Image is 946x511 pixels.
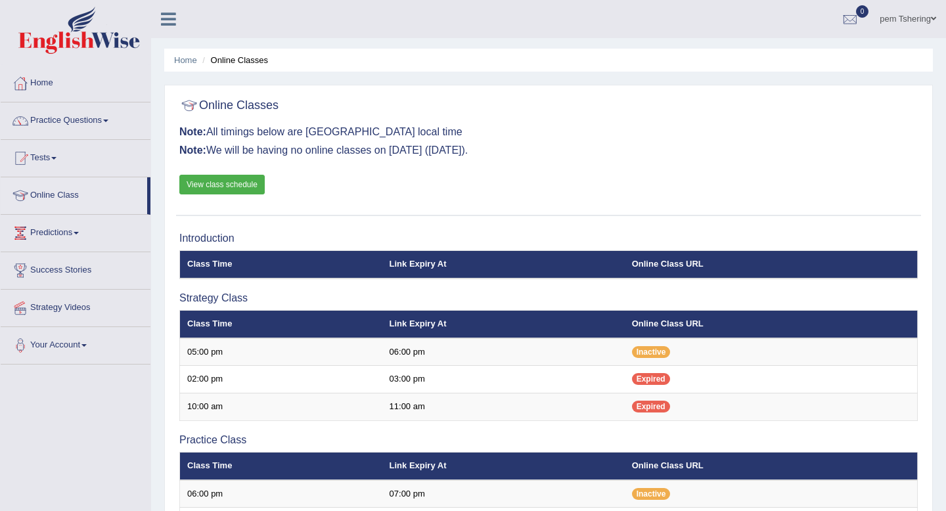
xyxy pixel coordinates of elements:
a: Success Stories [1,252,150,285]
a: View class schedule [179,175,265,194]
h3: Practice Class [179,434,918,446]
th: Class Time [180,251,382,278]
td: 10:00 am [180,393,382,420]
td: 05:00 pm [180,338,382,366]
th: Class Time [180,453,382,480]
b: Note: [179,144,206,156]
span: 0 [856,5,869,18]
td: 06:00 pm [180,480,382,508]
h3: Strategy Class [179,292,918,304]
span: Inactive [632,346,671,358]
span: Expired [632,373,670,385]
td: 02:00 pm [180,366,382,393]
td: 06:00 pm [382,338,625,366]
a: Strategy Videos [1,290,150,322]
th: Link Expiry At [382,311,625,338]
b: Note: [179,126,206,137]
th: Class Time [180,311,382,338]
td: 03:00 pm [382,366,625,393]
a: Your Account [1,327,150,360]
li: Online Classes [199,54,268,66]
th: Online Class URL [625,311,918,338]
a: Tests [1,140,150,173]
th: Online Class URL [625,251,918,278]
h2: Online Classes [179,96,279,116]
th: Link Expiry At [382,251,625,278]
a: Predictions [1,215,150,248]
th: Link Expiry At [382,453,625,480]
span: Expired [632,401,670,412]
h3: We will be having no online classes on [DATE] ([DATE]). [179,144,918,156]
td: 07:00 pm [382,480,625,508]
h3: Introduction [179,233,918,244]
span: Inactive [632,488,671,500]
th: Online Class URL [625,453,918,480]
h3: All timings below are [GEOGRAPHIC_DATA] local time [179,126,918,138]
a: Home [174,55,197,65]
td: 11:00 am [382,393,625,420]
a: Home [1,65,150,98]
a: Online Class [1,177,147,210]
a: Practice Questions [1,102,150,135]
